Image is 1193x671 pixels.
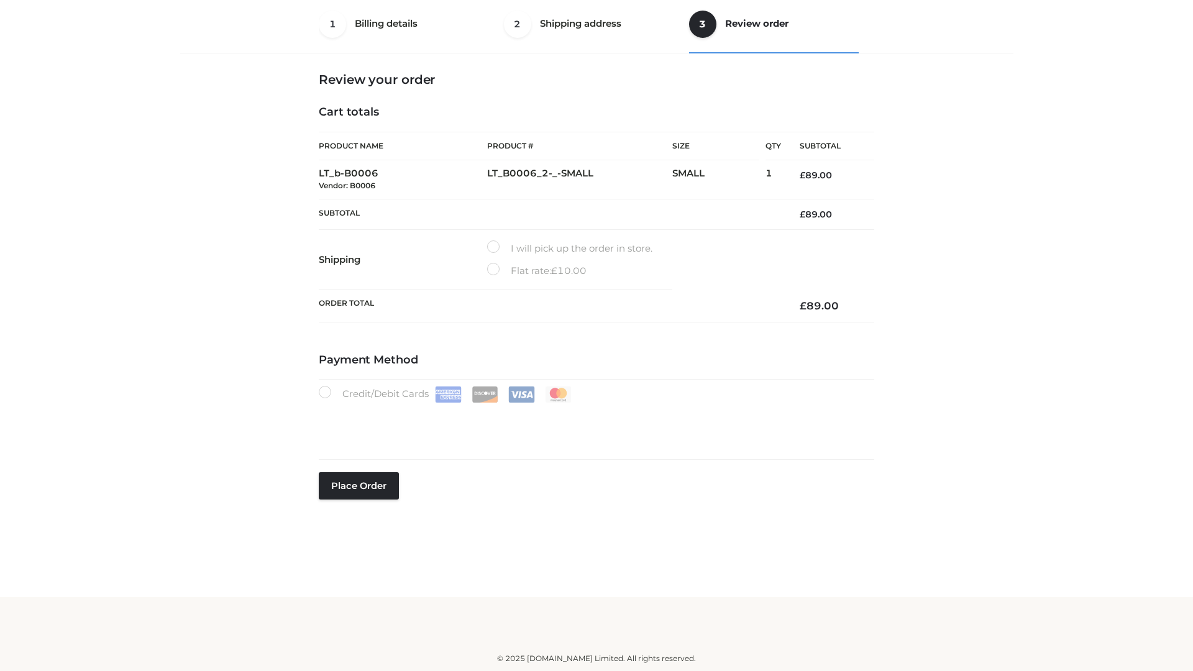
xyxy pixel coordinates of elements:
th: Shipping [319,230,487,290]
th: Product # [487,132,672,160]
th: Subtotal [781,132,874,160]
td: SMALL [672,160,766,199]
td: LT_b-B0006 [319,160,487,199]
h4: Payment Method [319,354,874,367]
div: © 2025 [DOMAIN_NAME] Limited. All rights reserved. [185,652,1008,665]
label: I will pick up the order in store. [487,240,652,257]
img: Visa [508,386,535,403]
th: Product Name [319,132,487,160]
img: Discover [472,386,498,403]
bdi: 89.00 [800,209,832,220]
span: £ [800,299,807,312]
td: 1 [766,160,781,199]
small: Vendor: B0006 [319,181,375,190]
h4: Cart totals [319,106,874,119]
img: Amex [435,386,462,403]
button: Place order [319,472,399,500]
span: £ [800,209,805,220]
span: £ [800,170,805,181]
bdi: 89.00 [800,299,839,312]
img: Mastercard [545,386,572,403]
h3: Review your order [319,72,874,87]
th: Size [672,132,759,160]
bdi: 89.00 [800,170,832,181]
iframe: Secure payment input frame [316,400,872,445]
td: LT_B0006_2-_-SMALL [487,160,672,199]
span: £ [551,265,557,276]
label: Flat rate: [487,263,587,279]
label: Credit/Debit Cards [319,386,573,403]
th: Subtotal [319,199,781,229]
th: Qty [766,132,781,160]
th: Order Total [319,290,781,322]
bdi: 10.00 [551,265,587,276]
